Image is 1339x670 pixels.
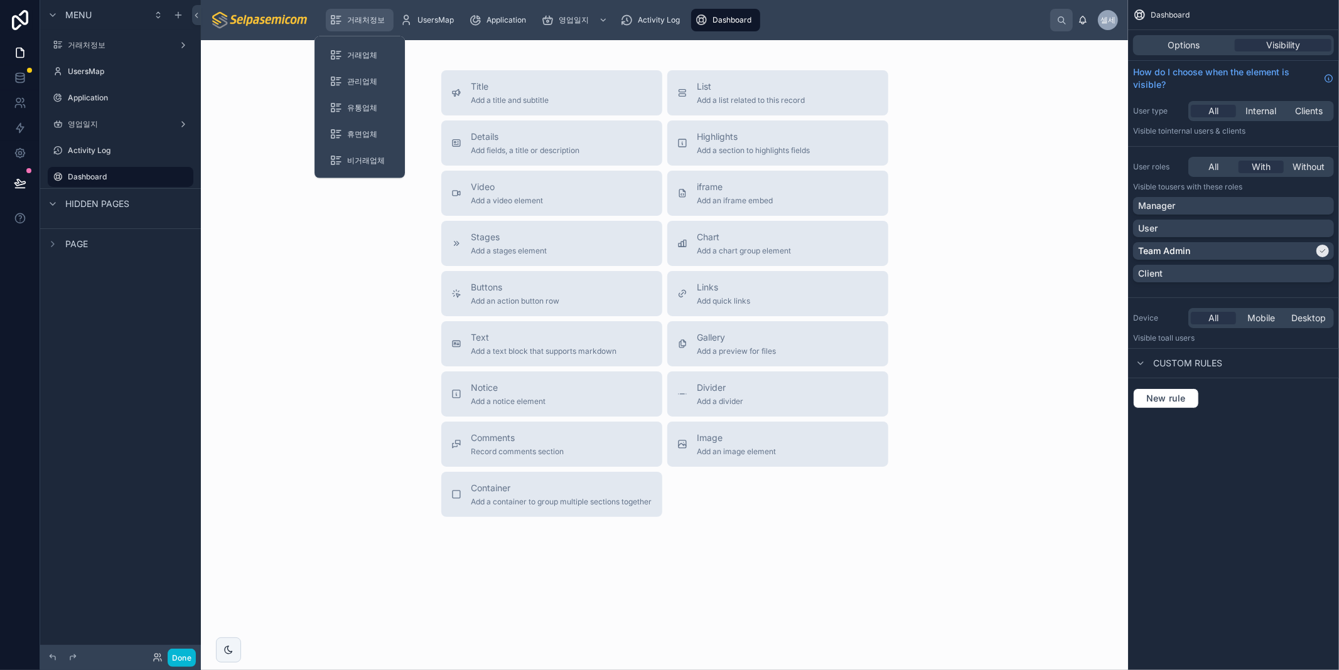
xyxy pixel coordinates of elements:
span: 셀세 [1100,15,1116,25]
span: How do I choose when the element is visible? [1133,66,1319,91]
label: 거래처정보 [68,40,173,50]
a: Activity Log [616,9,689,31]
img: App logo [211,10,309,30]
a: Application [48,88,193,108]
a: 영업일지 [537,9,614,31]
span: Add an image element [697,447,777,457]
a: 관리업체 [322,70,397,93]
a: 유통업체 [322,97,397,119]
button: ButtonsAdd an action button row [441,271,662,316]
label: Device [1133,313,1183,323]
a: Dashboard [691,9,760,31]
span: Text [471,331,617,344]
span: 비거래업체 [347,156,385,166]
label: Dashboard [68,172,186,182]
span: Add a notice element [471,396,546,407]
span: Clients [1295,105,1323,117]
span: Desktop [1292,312,1326,324]
p: Manager [1138,199,1175,212]
span: Dashboard [713,15,751,25]
span: All [1208,105,1218,117]
span: 거래처정보 [347,15,385,25]
span: 거래업체 [347,50,377,60]
span: Container [471,482,652,494]
label: Application [68,93,191,103]
span: UsersMap [417,15,454,25]
span: Custom rules [1153,357,1222,370]
span: Page [65,238,88,250]
div: scrollable content [320,6,1050,34]
a: How do I choose when the element is visible? [1133,66,1334,91]
span: Activity Log [638,15,680,25]
span: 영업일지 [559,15,589,25]
span: All [1208,161,1218,173]
a: Dashboard [48,167,193,187]
span: Dashboard [1151,10,1190,20]
a: Application [465,9,535,31]
p: Client [1138,267,1163,280]
span: Add a container to group multiple sections together [471,497,652,507]
span: all users [1165,333,1195,343]
span: Add a text block that supports markdown [471,346,617,356]
span: Internal users & clients [1165,126,1245,136]
a: 거래처정보 [326,9,394,31]
a: 비거래업체 [322,149,397,172]
p: Visible to [1133,126,1334,136]
a: 영업일지 [48,114,193,134]
span: Visibility [1266,39,1300,51]
button: VideoAdd a video element [441,171,662,216]
button: GalleryAdd a preview for files [667,321,888,366]
label: Activity Log [68,146,191,156]
label: UsersMap [68,66,191,77]
button: iframeAdd an iframe embed [667,171,888,216]
span: Add a list related to this record [697,95,805,105]
span: Video [471,181,544,193]
button: HighlightsAdd a section to highlights fields [667,120,888,166]
span: Add a stages element [471,246,547,256]
span: Add an iframe embed [697,196,773,206]
span: 유통업체 [347,103,377,113]
button: ContainerAdd a container to group multiple sections together [441,472,662,517]
span: Add fields, a title or description [471,146,580,156]
button: Done [168,649,196,667]
span: Details [471,130,580,143]
a: 휴면업체 [322,123,397,146]
button: CommentsRecord comments section [441,422,662,467]
span: Notice [471,381,546,394]
button: DividerAdd a divider [667,371,888,417]
span: All [1208,312,1218,324]
span: Users with these roles [1165,182,1242,191]
button: DetailsAdd fields, a title or description [441,120,662,166]
span: Add a title and subtitle [471,95,549,105]
span: Add a chart group element [697,246,792,256]
span: Add a divider [697,396,744,407]
span: List [697,80,805,93]
span: Add an action button row [471,296,560,306]
a: UsersMap [396,9,463,31]
button: ChartAdd a chart group element [667,221,888,266]
span: Application [487,15,526,25]
span: Highlights [697,130,810,143]
span: New rule [1141,393,1191,404]
span: Hidden pages [65,198,129,210]
a: UsersMap [48,61,193,82]
span: iframe [697,181,773,193]
span: 관리업체 [347,77,377,87]
p: Visible to [1133,333,1334,343]
button: New rule [1133,388,1199,408]
span: Buttons [471,281,560,294]
p: User [1138,222,1158,235]
label: User type [1133,106,1183,116]
span: Title [471,80,549,93]
button: TitleAdd a title and subtitle [441,70,662,115]
a: 거래처정보 [48,35,193,55]
button: ListAdd a list related to this record [667,70,888,115]
span: Internal [1246,105,1277,117]
label: 영업일지 [68,119,173,129]
button: TextAdd a text block that supports markdown [441,321,662,366]
button: ImageAdd an image element [667,422,888,467]
span: Menu [65,9,92,21]
span: Chart [697,231,792,243]
span: Add quick links [697,296,751,306]
p: Team Admin [1138,245,1190,257]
